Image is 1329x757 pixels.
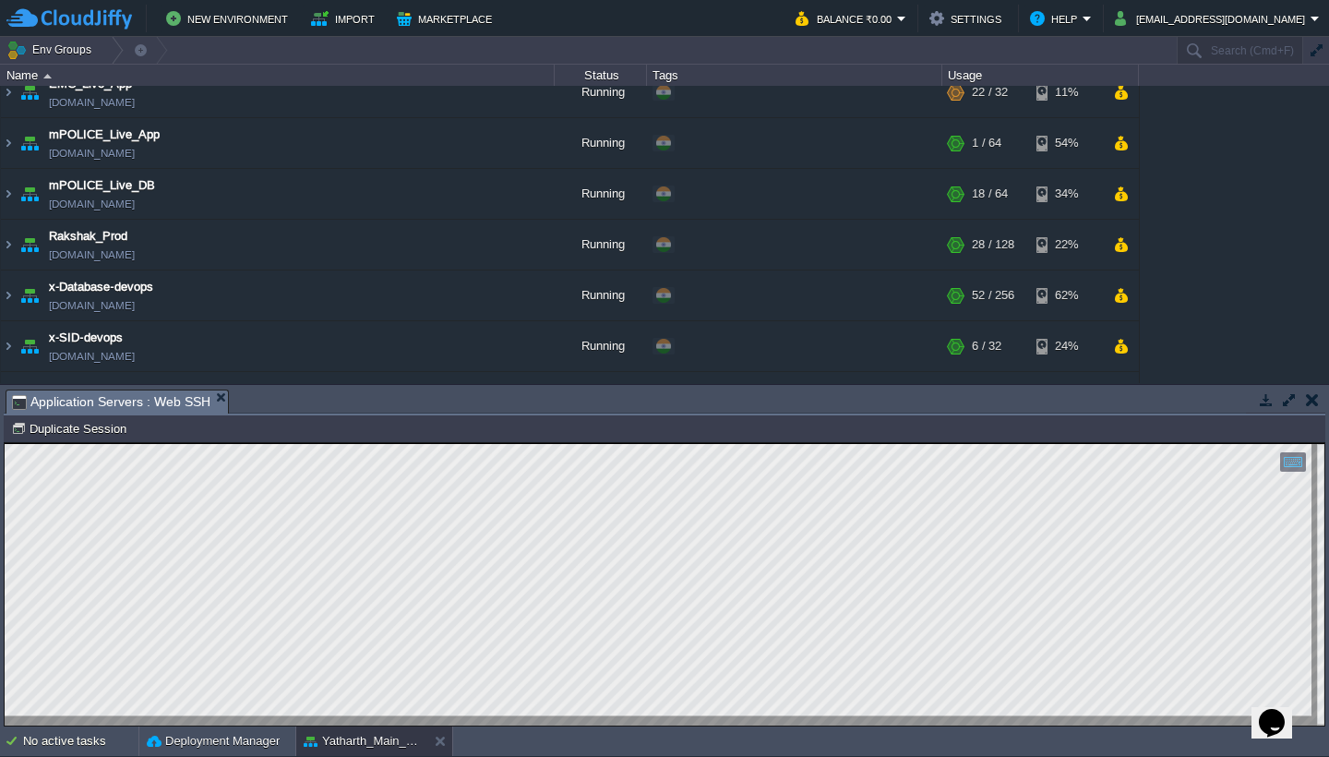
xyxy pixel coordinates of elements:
a: [DOMAIN_NAME] [49,93,135,112]
div: 11% [1036,67,1096,117]
img: CloudJiffy [6,7,132,30]
div: 54% [1036,118,1096,168]
iframe: chat widget [1251,683,1311,739]
div: 16% [1036,372,1096,422]
img: AMDAwAAAACH5BAEAAAAALAAAAAABAAEAAAICRAEAOw== [17,372,42,422]
a: mPOLICE_Live_App [49,126,160,144]
img: AMDAwAAAACH5BAEAAAAALAAAAAABAAEAAAICRAEAOw== [17,169,42,219]
a: mPOLICE_Live_DB [49,176,155,195]
button: Import [311,7,380,30]
a: x-Database-devops [49,278,153,296]
button: Duplicate Session [11,420,132,437]
div: 22% [1036,220,1096,270]
a: [DOMAIN_NAME] [49,144,135,162]
img: AMDAwAAAACH5BAEAAAAALAAAAAABAAEAAAICRAEAOw== [17,220,42,270]
div: Running [555,169,647,219]
div: 34% [1036,169,1096,219]
div: Status [556,65,646,86]
a: x-SID-devops [49,329,123,347]
div: 28 / 128 [972,220,1014,270]
div: No active tasks [23,727,138,756]
div: 2 / 32 [972,372,1001,422]
button: Marketplace [397,7,497,30]
div: Running [555,118,647,168]
button: [EMAIL_ADDRESS][DOMAIN_NAME] [1115,7,1311,30]
div: 18 / 64 [972,169,1008,219]
a: [DOMAIN_NAME] [49,347,135,366]
div: Running [555,270,647,320]
a: Yatharth_Main_NMC [49,379,159,398]
img: AMDAwAAAACH5BAEAAAAALAAAAAABAAEAAAICRAEAOw== [17,118,42,168]
div: 1 / 64 [972,118,1001,168]
div: Running [555,220,647,270]
img: AMDAwAAAACH5BAEAAAAALAAAAAABAAEAAAICRAEAOw== [1,321,16,371]
button: Deployment Manager [147,732,280,751]
img: AMDAwAAAACH5BAEAAAAALAAAAAABAAEAAAICRAEAOw== [1,372,16,422]
img: AMDAwAAAACH5BAEAAAAALAAAAAABAAEAAAICRAEAOw== [1,270,16,320]
img: AMDAwAAAACH5BAEAAAAALAAAAAABAAEAAAICRAEAOw== [1,169,16,219]
div: 24% [1036,321,1096,371]
a: Rakshak_Prod [49,227,127,246]
div: 52 / 256 [972,270,1014,320]
div: Running [555,67,647,117]
button: Yatharth_Main_NMC [304,732,420,751]
img: AMDAwAAAACH5BAEAAAAALAAAAAABAAEAAAICRAEAOw== [1,220,16,270]
button: Settings [929,7,1007,30]
div: Usage [943,65,1138,86]
div: Running [555,372,647,422]
img: AMDAwAAAACH5BAEAAAAALAAAAAABAAEAAAICRAEAOw== [43,74,52,78]
img: AMDAwAAAACH5BAEAAAAALAAAAAABAAEAAAICRAEAOw== [1,67,16,117]
button: Env Groups [6,37,98,63]
img: AMDAwAAAACH5BAEAAAAALAAAAAABAAEAAAICRAEAOw== [17,270,42,320]
button: Help [1030,7,1083,30]
span: Application Servers : Web SSH [12,391,210,414]
button: Balance ₹0.00 [796,7,897,30]
div: 62% [1036,270,1096,320]
span: [DOMAIN_NAME] [49,195,135,213]
button: New Environment [166,7,293,30]
div: 22 / 32 [972,67,1008,117]
div: 6 / 32 [972,321,1001,371]
img: AMDAwAAAACH5BAEAAAAALAAAAAABAAEAAAICRAEAOw== [1,118,16,168]
a: [DOMAIN_NAME] [49,246,135,264]
div: Tags [648,65,941,86]
div: Name [2,65,554,86]
div: Running [555,321,647,371]
span: [DOMAIN_NAME] [49,296,135,315]
img: AMDAwAAAACH5BAEAAAAALAAAAAABAAEAAAICRAEAOw== [17,321,42,371]
img: AMDAwAAAACH5BAEAAAAALAAAAAABAAEAAAICRAEAOw== [17,67,42,117]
